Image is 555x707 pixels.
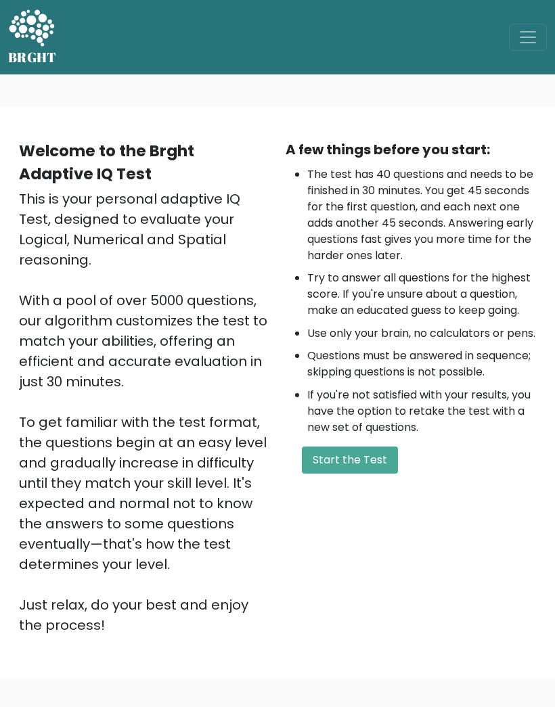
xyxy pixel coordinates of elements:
b: Welcome to the Brght Adaptive IQ Test [19,140,194,185]
button: Start the Test [302,447,398,474]
div: This is your personal adaptive IQ Test, designed to evaluate your Logical, Numerical and Spatial ... [19,189,269,635]
li: If you're not satisfied with your results, you have the option to retake the test with a new set ... [307,387,536,436]
button: Toggle navigation [509,24,547,51]
div: A few things before you start: [286,139,536,160]
li: Try to answer all questions for the highest score. If you're unsure about a question, make an edu... [307,270,536,319]
li: The test has 40 questions and needs to be finished in 30 minutes. You get 45 seconds for the firs... [307,166,536,264]
li: Use only your brain, no calculators or pens. [307,325,536,342]
a: BRGHT [8,5,57,69]
h5: BRGHT [8,49,57,66]
li: Questions must be answered in sequence; skipping questions is not possible. [307,348,536,380]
